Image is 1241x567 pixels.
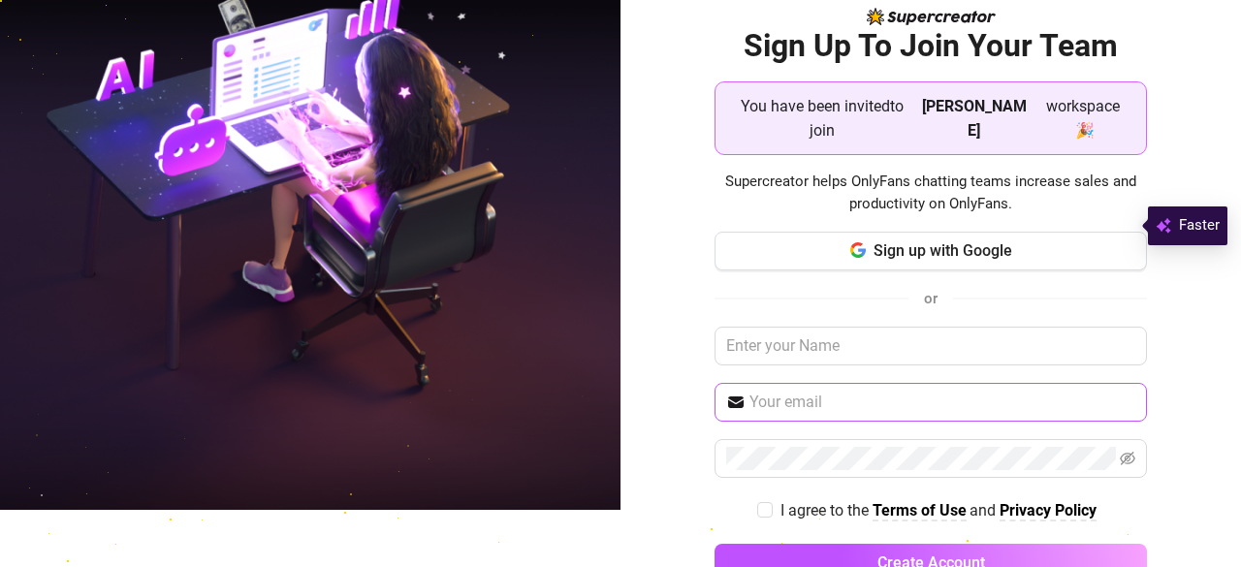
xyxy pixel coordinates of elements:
span: Sign up with Google [874,241,1012,260]
span: You have been invited to join [731,94,914,142]
strong: [PERSON_NAME] [922,97,1027,140]
input: Your email [749,391,1136,414]
img: svg%3e [1156,214,1171,237]
input: Enter your Name [715,327,1148,365]
span: Faster [1179,214,1220,237]
strong: Privacy Policy [1000,501,1097,520]
img: logo-BBDzfeDw.svg [867,8,996,25]
button: Sign up with Google [715,232,1148,270]
a: Terms of Use [873,501,967,521]
strong: Terms of Use [873,501,967,520]
a: Privacy Policy [1000,501,1097,521]
span: workspace 🎉 [1034,94,1130,142]
span: I agree to the [780,501,873,520]
span: or [924,290,938,307]
h2: Sign Up To Join Your Team [715,26,1148,66]
span: and [970,501,1000,520]
span: eye-invisible [1120,451,1135,466]
span: Supercreator helps OnlyFans chatting teams increase sales and productivity on OnlyFans. [715,171,1148,216]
